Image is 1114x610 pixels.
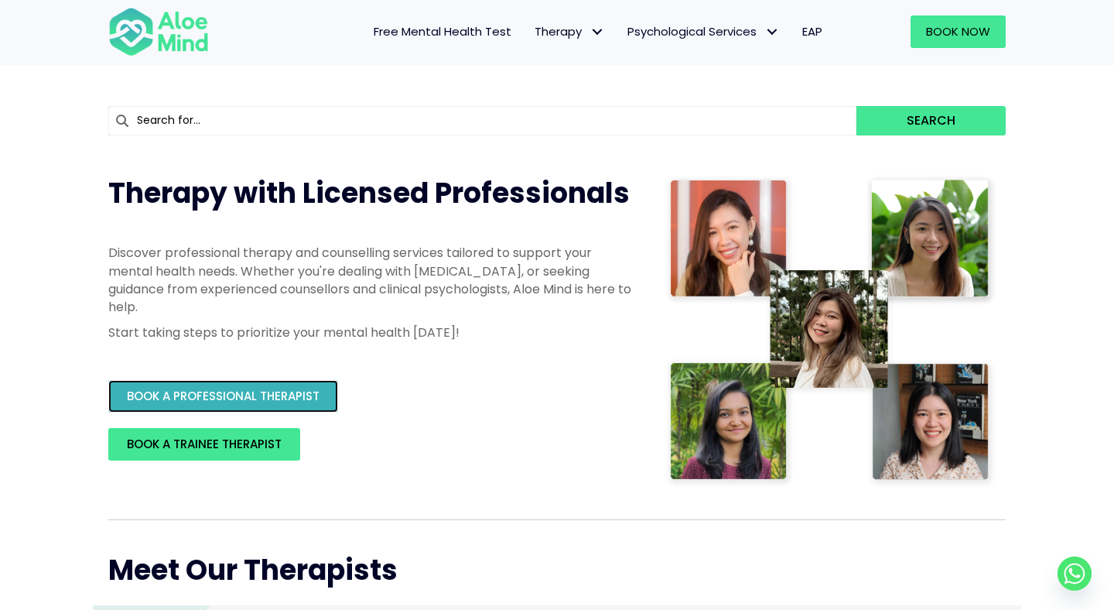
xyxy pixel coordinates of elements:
[108,173,630,213] span: Therapy with Licensed Professionals
[586,21,608,43] span: Therapy: submenu
[374,23,511,39] span: Free Mental Health Test
[665,174,996,488] img: Therapist collage
[108,244,634,316] p: Discover professional therapy and counselling services tailored to support your mental health nee...
[627,23,779,39] span: Psychological Services
[108,324,634,341] p: Start taking steps to prioritize your mental health [DATE]!
[362,15,523,48] a: Free Mental Health Test
[108,428,300,461] a: BOOK A TRAINEE THERAPIST
[108,6,209,57] img: Aloe mind Logo
[127,388,320,404] span: BOOK A PROFESSIONAL THERAPIST
[911,15,1006,48] a: Book Now
[1058,557,1092,591] a: Whatsapp
[856,106,1006,135] button: Search
[760,21,783,43] span: Psychological Services: submenu
[127,436,282,452] span: BOOK A TRAINEE THERAPIST
[108,380,338,413] a: BOOK A PROFESSIONAL THERAPIST
[229,15,834,48] nav: Menu
[802,23,822,39] span: EAP
[108,550,398,590] span: Meet Our Therapists
[616,15,791,48] a: Psychological ServicesPsychological Services: submenu
[523,15,616,48] a: TherapyTherapy: submenu
[108,106,856,135] input: Search for...
[791,15,834,48] a: EAP
[535,23,604,39] span: Therapy
[926,23,990,39] span: Book Now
